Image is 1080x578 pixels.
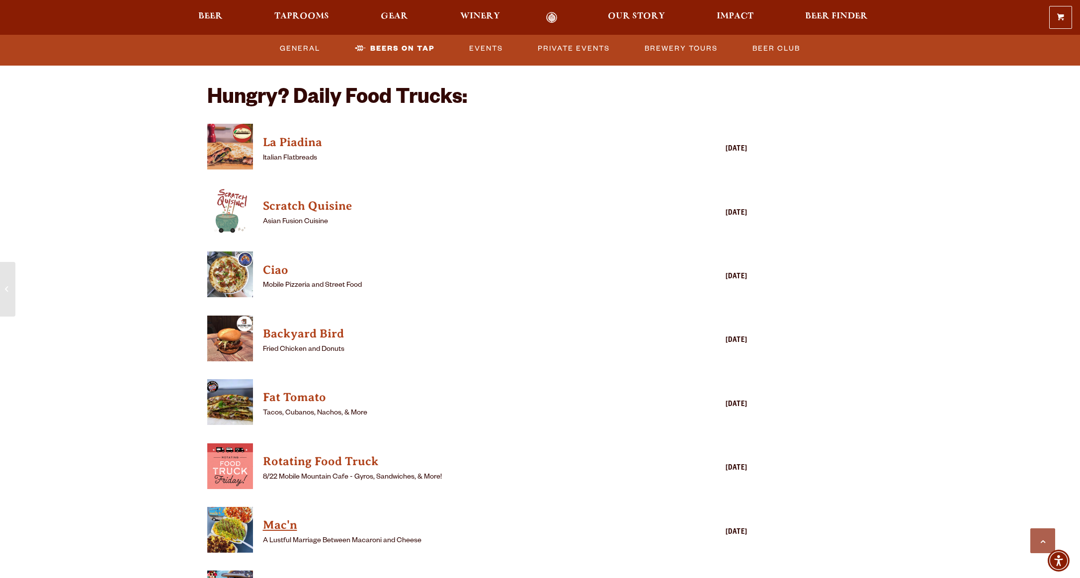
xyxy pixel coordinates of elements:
a: Winery [454,12,506,23]
p: Tacos, Cubanos, Nachos, & More [263,408,664,419]
a: Events [465,37,507,60]
h4: Backyard Bird [263,326,664,342]
a: Taprooms [268,12,335,23]
h4: Fat Tomato [263,390,664,406]
img: thumbnail food truck [207,251,253,297]
img: thumbnail food truck [207,188,253,234]
img: thumbnail food truck [207,379,253,425]
a: General [276,37,324,60]
a: Impact [710,12,760,23]
div: [DATE] [668,335,748,347]
a: Beers on Tap [351,37,438,60]
div: [DATE] [668,399,748,411]
p: A Lustful Marriage Between Macaroni and Cheese [263,535,664,547]
span: Gear [381,12,408,20]
a: View Backyard Bird details (opens in a new window) [263,324,664,344]
p: Asian Fusion Cuisine [263,216,664,228]
h4: Ciao [263,262,664,278]
h4: Scratch Quisine [263,198,664,214]
div: Accessibility Menu [1048,550,1070,572]
div: [DATE] [668,527,748,539]
p: Italian Flatbreads [263,153,664,165]
a: View Backyard Bird details (opens in a new window) [207,316,253,367]
span: Taprooms [274,12,329,20]
a: Gear [374,12,415,23]
div: [DATE] [668,144,748,156]
a: View Rotating Food Truck details (opens in a new window) [263,452,664,472]
a: Beer Finder [799,12,874,23]
a: Beer [192,12,229,23]
span: Beer [198,12,223,20]
a: Scroll to top [1030,528,1055,553]
img: thumbnail food truck [207,443,253,489]
img: thumbnail food truck [207,124,253,169]
p: 8/22 Mobile Mountain Cafe - Gyros, Sandwiches, & More! [263,472,664,484]
span: Our Story [608,12,665,20]
a: View Ciao details (opens in a new window) [263,260,664,280]
a: View La Piadina details (opens in a new window) [263,133,664,153]
h4: La Piadina [263,135,664,151]
img: thumbnail food truck [207,507,253,553]
span: Winery [460,12,500,20]
p: Fried Chicken and Donuts [263,344,664,356]
a: View Mac'n details (opens in a new window) [207,507,253,558]
a: View Scratch Quisine details (opens in a new window) [263,196,664,216]
h2: Hungry? Daily Food Trucks: [207,87,748,111]
a: View Scratch Quisine details (opens in a new window) [207,188,253,239]
a: Beer Club [748,37,804,60]
a: View La Piadina details (opens in a new window) [207,124,253,175]
a: Brewery Tours [641,37,722,60]
h4: Rotating Food Truck [263,454,664,470]
p: Mobile Pizzeria and Street Food [263,280,664,292]
a: Odell Home [533,12,571,23]
img: thumbnail food truck [207,316,253,361]
div: [DATE] [668,463,748,475]
a: Private Events [534,37,614,60]
div: [DATE] [668,271,748,283]
a: View Fat Tomato details (opens in a new window) [207,379,253,430]
div: [DATE] [668,208,748,220]
a: View Mac'n details (opens in a new window) [263,515,664,535]
a: View Rotating Food Truck details (opens in a new window) [207,443,253,495]
a: Our Story [601,12,671,23]
span: Impact [717,12,753,20]
a: View Fat Tomato details (opens in a new window) [263,388,664,408]
h4: Mac'n [263,517,664,533]
a: View Ciao details (opens in a new window) [207,251,253,303]
span: Beer Finder [805,12,868,20]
